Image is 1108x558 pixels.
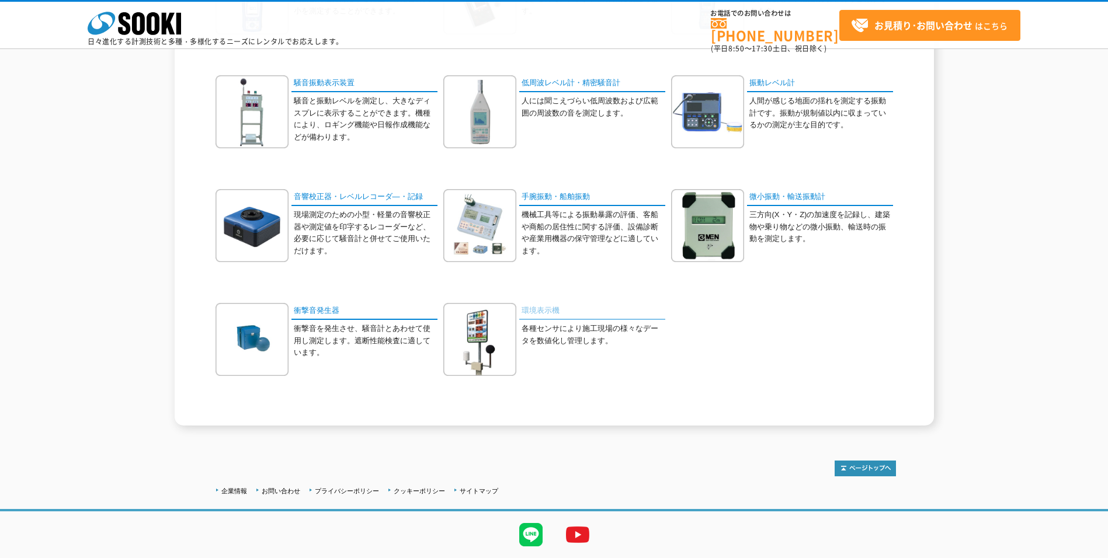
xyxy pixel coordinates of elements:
p: 各種センサにより施工現場の様々なデータを数値化し管理します。 [522,323,665,347]
a: 騒音振動表示装置 [291,75,437,92]
img: 衝撃音発生器 [216,303,289,376]
span: 17:30 [752,43,773,54]
p: 現場測定のための小型・軽量の音響校正器や測定値を印字するレコーダーなど、必要に応じて騒音計と併せてご使用いただけます。 [294,209,437,257]
a: 振動レベル計 [747,75,893,92]
a: 衝撃音発生器 [291,303,437,320]
a: 企業情報 [221,487,247,494]
img: 低周波レベル計・精密騒音計 [443,75,516,148]
span: (平日 ～ 土日、祝日除く) [711,43,826,54]
p: 日々進化する計測技術と多種・多様化するニーズにレンタルでお応えします。 [88,38,343,45]
strong: お見積り･お問い合わせ [874,18,972,32]
img: 環境表示機 [443,303,516,376]
p: 三方向(X・Y・Z)の加速度を記録し、建築物や乗り物などの微小振動、輸送時の振動を測定します。 [749,209,893,245]
p: 機械工具等による振動暴露の評価、客船や商船の居住性に関する評価、設備診断や産業用機器の保守管理などに適しています。 [522,209,665,257]
img: トップページへ [835,461,896,476]
p: 衝撃音を発生させ、騒音計とあわせて使用し測定します。遮断性能検査に適しています。 [294,323,437,359]
a: 手腕振動・船舶振動 [519,189,665,206]
p: 騒音と振動レベルを測定し、大きなディスプレに表示することができます。機種により、ロギング機能や日報作成機能などが備わります。 [294,95,437,144]
a: 音響校正器・レベルレコーダ―・記録 [291,189,437,206]
a: お見積り･お問い合わせはこちら [839,10,1020,41]
a: クッキーポリシー [394,487,445,494]
img: 騒音振動表示装置 [216,75,289,148]
img: YouTube [554,511,601,558]
img: 手腕振動・船舶振動 [443,189,516,262]
img: 音響校正器・レベルレコーダ―・記録 [216,189,289,262]
p: 人には聞こえづらい低周波数および広範囲の周波数の音を測定します。 [522,95,665,120]
img: 微小振動・輸送振動計 [671,189,744,262]
span: お電話でのお問い合わせは [711,10,839,17]
a: サイトマップ [460,487,498,494]
span: はこちら [851,17,1008,34]
a: 低周波レベル計・精密騒音計 [519,75,665,92]
a: 微小振動・輸送振動計 [747,189,893,206]
a: お問い合わせ [262,487,300,494]
p: 人間が感じる地面の揺れを測定する振動計です。振動が規制値以内に収まっているかの測定が主な目的です。 [749,95,893,131]
span: 8:50 [728,43,745,54]
a: プライバシーポリシー [315,487,379,494]
a: [PHONE_NUMBER] [711,18,839,42]
a: 環境表示機 [519,303,665,320]
img: 振動レベル計 [671,75,744,148]
img: LINE [508,511,554,558]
